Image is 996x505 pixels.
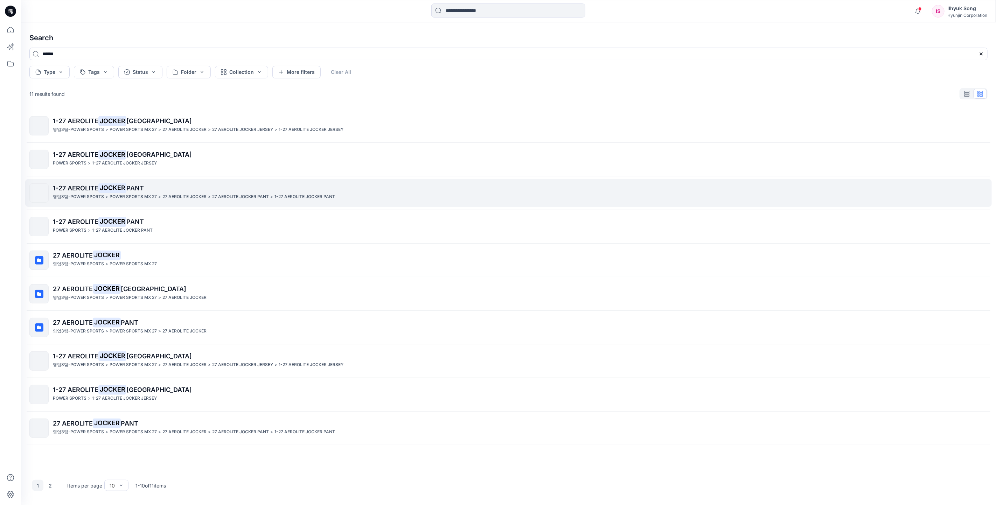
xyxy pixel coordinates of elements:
[92,395,157,402] p: 1-27 AEROLITE JOCKER JERSEY
[162,126,207,133] p: 27 AEROLITE JOCKER
[25,112,992,140] a: 1-27 AEROLITEJOCKER[GEOGRAPHIC_DATA]영업3팀-POWER SPORTS>POWER SPORTS MX 27>27 AEROLITE JOCKER>27 AE...
[118,66,162,78] button: Status
[208,428,211,436] p: >
[53,117,98,125] span: 1-27 AEROLITE
[25,146,992,173] a: 1-27 AEROLITEJOCKER[GEOGRAPHIC_DATA]POWER SPORTS>1-27 AEROLITE JOCKER JERSEY
[53,386,98,393] span: 1-27 AEROLITE
[162,328,207,335] p: 27 AEROLITE JOCKER
[53,285,93,293] span: 27 AEROLITE
[53,218,98,225] span: 1-27 AEROLITE
[212,193,269,201] p: 27 AEROLITE JOCKER PANT
[274,126,277,133] p: >
[53,227,86,234] p: POWER SPORTS
[272,66,321,78] button: More filters
[67,482,102,489] p: Items per page
[53,184,98,192] span: 1-27 AEROLITE
[105,260,108,268] p: >
[110,361,157,369] p: POWER SPORTS MX 27
[121,319,138,326] span: PANT
[45,480,56,491] button: 2
[93,284,121,294] mark: JOCKER
[162,193,207,201] p: 27 AEROLITE JOCKER
[167,66,211,78] button: Folder
[105,193,108,201] p: >
[279,361,343,369] p: 1-27 AEROLITE JOCKER JERSEY
[105,126,108,133] p: >
[98,217,126,226] mark: JOCKER
[53,252,93,259] span: 27 AEROLITE
[25,213,992,240] a: 1-27 AEROLITEJOCKERPANTPOWER SPORTS>1-27 AEROLITE JOCKER PANT
[126,386,192,393] span: [GEOGRAPHIC_DATA]
[93,418,121,428] mark: JOCKER
[105,361,108,369] p: >
[274,193,335,201] p: 1-27 AEROLITE JOCKER PANT
[93,250,121,260] mark: JOCKER
[25,381,992,408] a: 1-27 AEROLITEJOCKER[GEOGRAPHIC_DATA]POWER SPORTS>1-27 AEROLITE JOCKER JERSEY
[53,328,104,335] p: 영업3팀-POWER SPORTS
[215,66,268,78] button: Collection
[110,482,115,489] div: 10
[208,193,211,201] p: >
[88,395,91,402] p: >
[53,126,104,133] p: 영업3팀-POWER SPORTS
[88,227,91,234] p: >
[158,294,161,301] p: >
[162,294,207,301] p: 27 AEROLITE JOCKER
[158,328,161,335] p: >
[212,361,273,369] p: 27 AEROLITE JOCKER JERSEY
[88,160,91,167] p: >
[53,193,104,201] p: 영업3팀-POWER SPORTS
[126,117,192,125] span: [GEOGRAPHIC_DATA]
[92,160,157,167] p: 1-27 AEROLITE JOCKER JERSEY
[279,126,343,133] p: 1-27 AEROLITE JOCKER JERSEY
[947,13,987,18] div: Hyunjin Corporation
[162,361,207,369] p: 27 AEROLITE JOCKER
[105,294,108,301] p: >
[105,428,108,436] p: >
[25,246,992,274] a: 27 AEROLITEJOCKER영업3팀-POWER SPORTS>POWER SPORTS MX 27
[92,227,153,234] p: 1-27 AEROLITE JOCKER PANT
[158,193,161,201] p: >
[25,414,992,442] a: 27 AEROLITEJOCKERPANT영업3팀-POWER SPORTS>POWER SPORTS MX 27>27 AEROLITE JOCKER>27 AEROLITE JOCKER P...
[274,428,335,436] p: 1-27 AEROLITE JOCKER PANT
[53,260,104,268] p: 영업3팀-POWER SPORTS
[110,328,157,335] p: POWER SPORTS MX 27
[53,319,93,326] span: 27 AEROLITE
[98,116,126,126] mark: JOCKER
[93,317,121,327] mark: JOCKER
[53,428,104,436] p: 영업3팀-POWER SPORTS
[126,218,144,225] span: PANT
[126,151,192,158] span: [GEOGRAPHIC_DATA]
[121,285,186,293] span: [GEOGRAPHIC_DATA]
[25,179,992,207] a: 1-27 AEROLITEJOCKERPANT영업3팀-POWER SPORTS>POWER SPORTS MX 27>27 AEROLITE JOCKER>27 AEROLITE JOCKER...
[110,428,157,436] p: POWER SPORTS MX 27
[212,428,269,436] p: 27 AEROLITE JOCKER PANT
[98,385,126,394] mark: JOCKER
[25,347,992,375] a: 1-27 AEROLITEJOCKER[GEOGRAPHIC_DATA]영업3팀-POWER SPORTS>POWER SPORTS MX 27>27 AEROLITE JOCKER>27 AE...
[53,361,104,369] p: 영업3팀-POWER SPORTS
[158,428,161,436] p: >
[98,149,126,159] mark: JOCKER
[110,126,157,133] p: POWER SPORTS MX 27
[110,193,157,201] p: POWER SPORTS MX 27
[53,352,98,360] span: 1-27 AEROLITE
[25,280,992,308] a: 27 AEROLITEJOCKER[GEOGRAPHIC_DATA]영업3팀-POWER SPORTS>POWER SPORTS MX 27>27 AEROLITE JOCKER
[126,184,144,192] span: PANT
[32,480,43,491] button: 1
[208,361,211,369] p: >
[98,351,126,361] mark: JOCKER
[947,4,987,13] div: Ilhyuk Song
[53,395,86,402] p: POWER SPORTS
[105,328,108,335] p: >
[29,90,65,98] p: 11 results found
[158,126,161,133] p: >
[270,428,273,436] p: >
[126,352,192,360] span: [GEOGRAPHIC_DATA]
[162,428,207,436] p: 27 AEROLITE JOCKER
[932,5,945,17] div: IS
[53,160,86,167] p: POWER SPORTS
[53,151,98,158] span: 1-27 AEROLITE
[270,193,273,201] p: >
[208,126,211,133] p: >
[24,28,993,48] h4: Search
